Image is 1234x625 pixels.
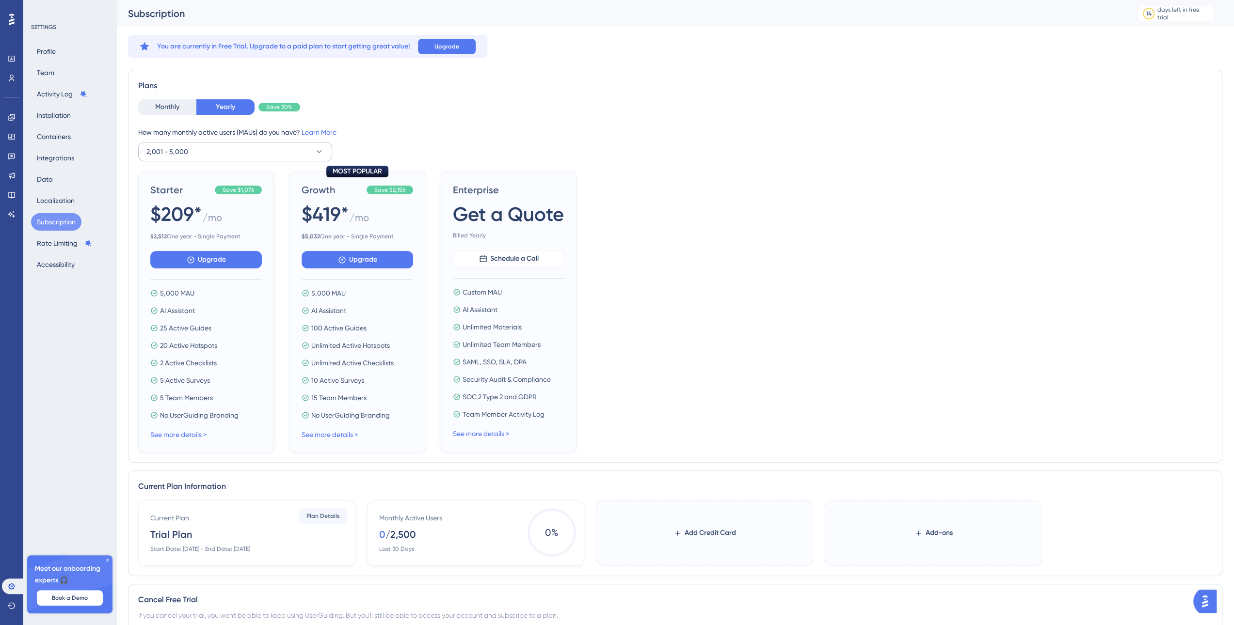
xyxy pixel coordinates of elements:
span: Custom MAU [463,286,502,298]
div: Cancel Free Trial [138,594,1212,606]
div: Monthly Active Users [379,512,442,524]
span: You are currently in Free Trial. Upgrade to a paid plan to start getting great value! [157,41,410,52]
span: Unlimited Active Checklists [311,357,394,369]
span: AI Assistant [160,305,195,316]
a: See more details > [453,430,509,437]
button: Upgrade [150,251,262,268]
div: Trial Plan [150,528,192,541]
span: 5,000 MAU [160,287,194,299]
div: 0 [379,528,385,541]
span: Plan Details [306,512,340,520]
span: $209* [150,201,202,228]
button: 2,001 - 5,000 [138,142,332,161]
button: Add Credit Card [658,524,752,542]
span: Upgrade [349,254,377,266]
span: Upgrade [198,254,226,266]
span: Save $2,156 [374,186,405,194]
button: Schedule a Call [453,250,564,267]
button: Upgrade [302,251,413,268]
div: Plans [138,80,1212,92]
span: SAML, SSO, SLA, DPA [463,356,527,368]
span: Save 30% [266,103,292,111]
button: Team [31,64,60,81]
div: days left in free trial [1157,6,1211,21]
button: Integrations [31,149,80,167]
button: Data [31,171,59,188]
button: Containers [31,128,77,145]
button: Yearly [196,99,255,115]
span: One year - Single Payment [150,233,262,240]
span: Unlimited Team Members [463,339,541,350]
div: Last 30 Days [379,545,414,553]
span: Team Member Activity Log [463,408,545,420]
span: Meet our onboarding experts 🎧 [35,563,105,586]
a: See more details > [150,431,207,438]
div: Current Plan Information [138,481,1212,492]
div: Current Plan [150,512,189,524]
span: 2 Active Checklists [160,357,217,369]
span: Growth [302,183,363,197]
span: / mo [203,211,222,229]
span: Add Credit Card [685,527,736,539]
button: Installation [31,107,77,124]
span: 100 Active Guides [311,322,367,334]
span: 15 Team Members [311,392,367,404]
div: SETTINGS [31,23,110,31]
span: No UserGuiding Branding [160,409,239,421]
div: How many monthly active users (MAUs) do you have? [138,126,1212,138]
span: Unlimited Materials [463,321,522,333]
span: Upgrade [434,43,459,50]
b: $ 5,032 [302,233,320,240]
span: Unlimited Active Hotspots [311,340,390,351]
div: 14 [1146,10,1152,17]
span: AI Assistant [463,304,497,315]
span: 25 Active Guides [160,322,211,334]
button: Book a Demo [37,590,103,606]
span: Add-ons [926,527,953,539]
button: Rate Limiting [31,234,98,252]
button: Accessibility [31,256,80,273]
button: Subscription [31,213,81,231]
button: Monthly [138,99,196,115]
span: 2,001 - 5,000 [146,146,188,157]
button: Upgrade [418,39,476,54]
iframe: UserGuiding AI Assistant Launcher [1193,587,1222,616]
div: / 2,500 [385,528,416,541]
span: 10 Active Surveys [311,375,364,386]
div: Subscription [128,7,1113,20]
span: $419* [302,201,349,228]
span: Book a Demo [52,594,88,602]
a: See more details > [302,431,358,438]
button: Profile [31,43,62,60]
span: No UserGuiding Branding [311,409,390,421]
span: 0 % [528,508,576,557]
a: Learn More [302,128,337,136]
button: Plan Details [299,508,347,524]
span: Enterprise [453,183,564,197]
span: Schedule a Call [490,253,539,265]
span: 5 Team Members [160,392,213,404]
div: If you cancel your trial, you won't be able to keep using UserGuiding. But you'll still be able t... [138,609,1212,621]
span: Get a Quote [453,201,564,228]
span: SOC 2 Type 2 and GDPR [463,391,537,403]
b: $ 2,512 [150,233,167,240]
span: 20 Active Hotspots [160,340,217,351]
span: Security Audit & Compliance [463,374,551,385]
span: One year - Single Payment [302,233,413,240]
span: Save $1,076 [223,186,254,194]
span: Billed Yearly [453,232,564,239]
span: AI Assistant [311,305,346,316]
button: Localization [31,192,80,209]
button: Activity Log [31,85,93,103]
span: Starter [150,183,211,197]
div: MOST POPULAR [326,166,388,177]
span: 5 Active Surveys [160,375,210,386]
span: 5,000 MAU [311,287,346,299]
button: Add-ons [899,524,968,542]
div: Start Date: [DATE] - End Date: [DATE] [150,545,250,553]
span: / mo [350,211,369,229]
